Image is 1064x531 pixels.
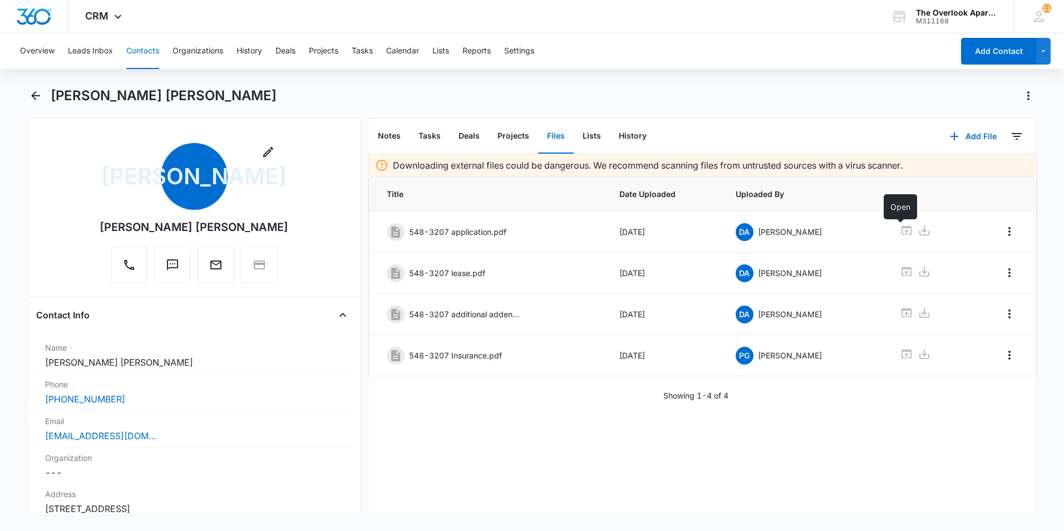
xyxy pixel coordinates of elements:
[393,159,903,172] p: Downloading external files could be dangerous. We recommend scanning files from untrusted sources...
[409,308,520,320] p: 548-3207 additional addendumns.pdf
[663,390,728,401] p: Showing 1-4 of 4
[36,448,352,484] div: Organization---
[51,87,277,104] h1: [PERSON_NAME] [PERSON_NAME]
[386,33,419,69] button: Calendar
[45,488,343,500] label: Address
[736,306,753,323] span: DA
[409,350,502,361] p: 548-3207 Insurance.pdf
[68,33,113,69] button: Leads Inbox
[369,119,410,154] button: Notes
[916,8,997,17] div: account name
[111,247,147,283] button: Call
[736,347,753,365] span: PG
[36,374,352,411] div: Phone[PHONE_NUMBER]
[758,226,822,238] p: [PERSON_NAME]
[45,452,343,464] label: Organization
[409,267,485,279] p: 548-3207 lease.pdf
[432,33,449,69] button: Lists
[36,337,352,374] div: Name[PERSON_NAME] [PERSON_NAME]
[45,378,343,390] label: Phone
[45,392,125,406] a: [PHONE_NUMBER]
[961,38,1036,65] button: Add Contact
[1008,127,1026,145] button: Filters
[198,264,234,273] a: Email
[111,264,147,273] a: Call
[173,33,223,69] button: Organizations
[606,212,722,253] td: [DATE]
[619,188,709,200] span: Date Uploaded
[538,119,574,154] button: Files
[409,226,506,238] p: 548-3207 application.pdf
[352,33,373,69] button: Tasks
[606,253,722,294] td: [DATE]
[758,308,822,320] p: [PERSON_NAME]
[154,247,191,283] button: Text
[36,308,90,322] h4: Contact Info
[126,33,159,69] button: Contacts
[334,306,352,324] button: Close
[916,17,997,25] div: account id
[606,294,722,335] td: [DATE]
[606,335,722,376] td: [DATE]
[462,33,491,69] button: Reports
[1042,4,1051,13] span: 11
[450,119,489,154] button: Deals
[504,33,534,69] button: Settings
[736,223,753,241] span: DA
[45,415,343,427] label: Email
[198,247,234,283] button: Email
[736,188,874,200] span: Uploaded By
[45,466,343,479] dd: ---
[27,87,44,105] button: Back
[1042,4,1051,13] div: notifications count
[1019,87,1037,105] button: Actions
[939,123,1008,150] button: Add File
[36,411,352,448] div: Email[EMAIL_ADDRESS][DOMAIN_NAME]
[154,264,191,273] a: Text
[1001,346,1018,364] button: Overflow Menu
[85,10,109,22] span: CRM
[45,356,343,369] dd: [PERSON_NAME] [PERSON_NAME]
[161,143,228,210] span: [PERSON_NAME]
[610,119,656,154] button: History
[410,119,450,154] button: Tasks
[45,429,156,442] a: [EMAIL_ADDRESS][DOMAIN_NAME]
[45,342,343,353] label: Name
[736,264,753,282] span: DA
[758,267,822,279] p: [PERSON_NAME]
[1001,305,1018,323] button: Overflow Menu
[237,33,262,69] button: History
[489,119,538,154] button: Projects
[20,33,55,69] button: Overview
[45,502,343,515] dd: [STREET_ADDRESS]
[387,188,593,200] span: Title
[758,350,822,361] p: [PERSON_NAME]
[884,194,917,219] div: Open
[36,484,352,520] div: Address[STREET_ADDRESS]
[275,33,295,69] button: Deals
[100,219,288,235] div: [PERSON_NAME] [PERSON_NAME]
[1001,223,1018,240] button: Overflow Menu
[309,33,338,69] button: Projects
[574,119,610,154] button: Lists
[1001,264,1018,282] button: Overflow Menu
